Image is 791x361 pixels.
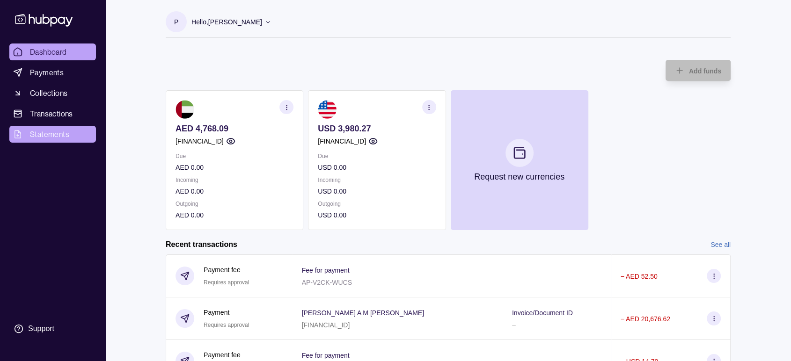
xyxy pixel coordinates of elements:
[176,199,293,209] p: Outgoing
[318,175,436,185] p: Incoming
[302,321,350,329] p: [FINANCIAL_ID]
[176,151,293,161] p: Due
[204,350,241,360] p: Payment fee
[9,43,96,60] a: Dashboard
[318,151,436,161] p: Due
[318,162,436,173] p: USD 0.00
[451,90,588,230] button: Request new currencies
[302,352,350,359] p: Fee for payment
[176,162,293,173] p: AED 0.00
[30,46,67,58] span: Dashboard
[9,85,96,101] a: Collections
[512,309,573,317] p: Invoice/Document ID
[176,210,293,220] p: AED 0.00
[204,307,249,318] p: Payment
[318,123,436,134] p: USD 3,980.27
[191,17,262,27] p: Hello, [PERSON_NAME]
[204,322,249,328] span: Requires approval
[204,279,249,286] span: Requires approval
[302,309,424,317] p: [PERSON_NAME] A M [PERSON_NAME]
[621,273,658,280] p: − AED 52.50
[9,319,96,339] a: Support
[9,126,96,143] a: Statements
[474,172,564,182] p: Request new currencies
[174,17,178,27] p: P
[710,239,731,250] a: See all
[176,175,293,185] p: Incoming
[512,321,516,329] p: –
[666,60,731,81] button: Add funds
[176,186,293,196] p: AED 0.00
[318,100,337,119] img: us
[318,199,436,209] p: Outgoing
[30,108,73,119] span: Transactions
[176,136,224,146] p: [FINANCIAL_ID]
[318,210,436,220] p: USD 0.00
[689,67,721,75] span: Add funds
[621,315,670,323] p: − AED 20,676.62
[302,267,350,274] p: Fee for payment
[9,105,96,122] a: Transactions
[30,129,69,140] span: Statements
[318,136,366,146] p: [FINANCIAL_ID]
[28,324,54,334] div: Support
[30,87,67,99] span: Collections
[9,64,96,81] a: Payments
[318,186,436,196] p: USD 0.00
[204,265,249,275] p: Payment fee
[302,279,352,286] p: AP-V2CK-WUCS
[30,67,64,78] span: Payments
[166,239,237,250] h2: Recent transactions
[176,123,293,134] p: AED 4,768.09
[176,100,194,119] img: ae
